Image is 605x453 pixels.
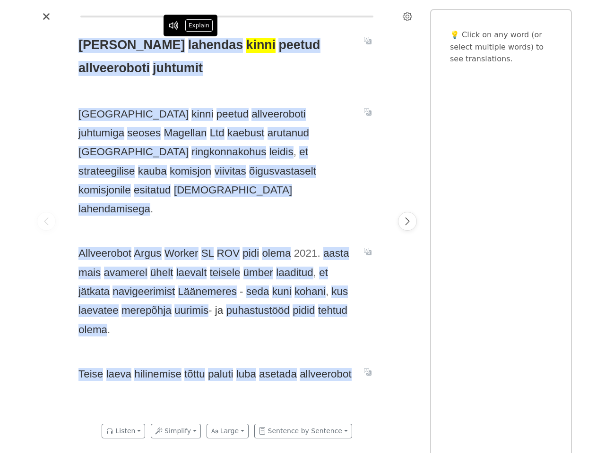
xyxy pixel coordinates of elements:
span: tõttu [184,368,205,381]
span: seda [246,285,269,298]
button: Translate sentence [360,35,375,46]
span: navigeerimist [112,285,175,298]
button: Large [207,424,249,438]
span: teisele [210,267,241,279]
span: [DEMOGRAPHIC_DATA] [174,184,292,197]
span: , [313,267,316,278]
span: komisjonile [78,184,131,197]
span: pidi [242,247,259,260]
span: Magellan [164,127,207,140]
span: laeva [106,368,132,381]
span: laevalt [176,267,207,279]
span: peetud [278,38,320,53]
span: [PERSON_NAME] [78,38,185,53]
span: leidis [269,146,294,159]
span: mais [78,267,101,279]
span: peetud [216,108,249,121]
span: ühelt [150,267,173,279]
button: Previous page [37,212,56,231]
span: Ltd [210,127,225,140]
span: , [294,146,296,158]
span: . [150,203,153,215]
span: õigusvastaselt [249,165,316,178]
span: jätkata [78,285,110,298]
span: et [299,146,308,159]
span: pidid [293,304,315,317]
span: kinni [191,108,213,121]
span: olema [78,324,107,336]
button: Next page [398,212,417,231]
button: Translate sentence [360,106,375,117]
button: Explain [185,19,213,32]
span: hilinemise [134,368,181,381]
span: Teise [78,368,103,381]
span: kinni [246,38,276,53]
span: et [319,267,328,279]
span: , [326,285,328,297]
span: ümber [243,267,273,279]
span: kuni [272,285,292,298]
span: SL [201,247,214,260]
span: [GEOGRAPHIC_DATA] [78,146,189,159]
span: kohani [294,285,326,298]
span: Läänemeres [178,285,236,298]
span: komisjon [170,165,211,178]
span: juhtumiga [78,127,124,140]
span: aasta [323,247,349,260]
span: paluti [208,368,233,381]
span: [GEOGRAPHIC_DATA] [78,108,189,121]
button: Settings [400,9,415,24]
span: ROV [217,247,240,260]
span: esitatud [134,184,171,197]
span: kaebust [227,127,264,140]
button: Listen [102,424,145,438]
span: allveeroboti [78,61,150,76]
span: arutanud [268,127,309,140]
span: ja [215,304,223,317]
span: juhtumit [153,61,203,76]
span: . [317,247,320,259]
span: puhastustööd [226,304,289,317]
button: Close [39,9,54,24]
button: Translate sentence [360,245,375,257]
span: avamerel [104,267,147,279]
span: tehtud [318,304,347,317]
span: Allveerobot [78,247,131,260]
span: kauba [138,165,167,178]
button: Translate sentence [360,366,375,377]
span: laaditud [276,267,313,279]
span: olema [262,247,291,260]
span: allveerobot [300,368,352,381]
span: kus [331,285,348,298]
span: asetada [259,368,297,381]
span: . [107,324,110,336]
span: Worker [164,247,199,260]
span: merepõhja [121,304,172,317]
span: laevatee [78,304,119,317]
span: Argus [134,247,162,260]
button: Sentence by Sentence [254,424,352,438]
p: 💡 Click on any word (or select multiple words) to see translations. [450,29,552,65]
span: - [208,304,212,316]
span: ringkonnakohus [191,146,266,159]
span: luba [236,368,256,381]
span: allveeroboti [251,108,306,121]
button: Simplify [151,424,201,438]
span: viivitas [215,165,246,178]
span: lahendas [188,38,243,53]
span: - [240,285,243,297]
span: 2021 [294,247,318,260]
span: strateegilise [78,165,135,178]
span: seoses [127,127,161,140]
div: Reading progress [80,16,373,17]
span: uurimis [174,304,208,317]
span: lahendamisega [78,203,150,216]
